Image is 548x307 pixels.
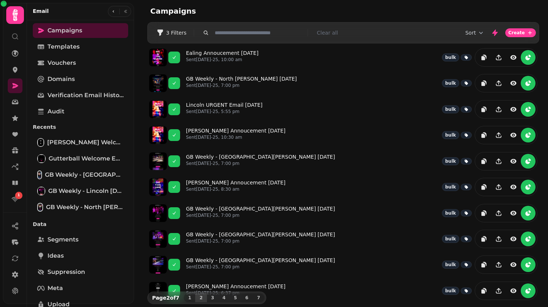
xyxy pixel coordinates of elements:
button: 1 [184,293,196,302]
button: duplicate [477,257,491,272]
button: Share campaign preview [491,180,506,194]
button: reports [521,50,535,65]
div: bulk [442,183,459,191]
p: Recents [33,120,128,134]
span: 4 [221,296,227,300]
button: Sort [465,29,485,36]
a: Verification email history [33,88,128,103]
p: Sent [DATE]-25, 7:00 pm [186,82,297,88]
button: reports [521,76,535,91]
p: Sent [DATE]-25, 7:00 pm [186,264,335,270]
div: bulk [442,53,459,61]
img: aHR0cHM6Ly9zdGFtcGVkZS1zZXJ2aWNlLXByb2QtdGVtcGxhdGUtcHJldmlld3MuczMuZXUtd2VzdC0xLmFtYXpvbmF3cy5jb... [149,178,167,196]
button: Share campaign preview [491,128,506,142]
button: view [506,206,521,220]
a: [PERSON_NAME] Annoucement [DATE]Sent[DATE]-25, 6:37 pm [186,283,285,299]
span: GB Weekly - North [PERSON_NAME] [DATE] [46,203,124,212]
span: [PERSON_NAME] Welcome Email [47,138,124,147]
button: view [506,128,521,142]
button: duplicate [477,154,491,169]
button: view [506,102,521,117]
span: Audit [48,107,64,116]
a: GB Weekly - [GEOGRAPHIC_DATA][PERSON_NAME] [DATE]Sent[DATE]-25, 7:00 pm [186,153,335,169]
a: Audit [33,104,128,119]
a: GB Weekly - [GEOGRAPHIC_DATA][PERSON_NAME] [DATE]Sent[DATE]-25, 7:00 pm [186,257,335,273]
div: bulk [442,287,459,295]
div: bulk [442,105,459,113]
button: reports [521,128,535,142]
a: Suppression [33,265,128,279]
p: Sent [DATE]-25, 10:30 am [186,134,285,140]
a: GB Weekly - [GEOGRAPHIC_DATA][PERSON_NAME] [DATE]Sent[DATE]-25, 7:00 pm [186,205,335,221]
img: Gutterball Welcome Email [38,155,45,162]
span: 1 [187,296,193,300]
a: Lincoln URGENT Email [DATE]Sent[DATE]-25, 5:55 pm [186,101,263,117]
img: aHR0cHM6Ly9zdGFtcGVkZS1zZXJ2aWNlLXByb2QtdGVtcGxhdGUtcHJldmlld3MuczMuZXUtd2VzdC0xLmFtYXpvbmF3cy5jb... [149,204,167,222]
img: GB Weekly - Lincoln 2nd September [38,187,45,195]
button: view [506,50,521,65]
a: Campaigns [33,23,128,38]
button: view [506,257,521,272]
p: Sent [DATE]-25, 6:37 pm [186,290,285,296]
div: bulk [442,157,459,165]
a: Ideas [33,248,128,263]
img: aHR0cHM6Ly9zdGFtcGVkZS1zZXJ2aWNlLXByb2QtdGVtcGxhdGUtcHJldmlld3MuczMuZXUtd2VzdC0xLmFtYXpvbmF3cy5jb... [149,100,167,118]
span: Gutterball Welcome Email [49,154,124,163]
button: duplicate [477,206,491,220]
button: duplicate [477,50,491,65]
div: bulk [442,79,459,87]
div: bulk [442,131,459,139]
h2: Email [33,7,49,15]
a: GB Weekly - North Shields 2nd SeptemberGB Weekly - [GEOGRAPHIC_DATA][PERSON_NAME] [DATE] [33,167,128,182]
button: Share campaign preview [491,206,506,220]
p: Sent [DATE]-25, 7:00 pm [186,160,335,166]
button: Share campaign preview [491,154,506,169]
a: Domains [33,72,128,87]
span: Campaigns [48,26,82,35]
button: Share campaign preview [491,232,506,246]
span: 3 Filters [166,30,186,35]
span: Segments [48,235,78,244]
p: Sent [DATE]-25, 7:00 pm [186,212,335,218]
img: aHR0cHM6Ly9zdGFtcGVkZS1zZXJ2aWNlLXByb2QtdGVtcGxhdGUtcHJldmlld3MuczMuZXUtd2VzdC0xLmFtYXpvbmF3cy5jb... [149,126,167,144]
a: 1 [8,192,22,207]
button: view [506,154,521,169]
button: Share campaign preview [491,102,506,117]
a: GB Weekly - North Shields 26th AugustGB Weekly - North [PERSON_NAME] [DATE] [33,200,128,215]
button: duplicate [477,283,491,298]
button: 4 [218,293,230,302]
button: duplicate [477,76,491,91]
img: aHR0cHM6Ly9zdGFtcGVkZS1zZXJ2aWNlLXByb2QtdGVtcGxhdGUtcHJldmlld3MuczMuZXUtd2VzdC0xLmFtYXpvbmF3cy5jb... [149,49,167,66]
a: [PERSON_NAME] Annoucement [DATE]Sent[DATE]-25, 8:30 am [186,179,285,195]
p: Sent [DATE]-25, 7:00 pm [186,238,335,244]
p: Data [33,218,128,231]
button: Share campaign preview [491,50,506,65]
span: Suppression [48,268,85,276]
p: Sent [DATE]-25, 10:00 am [186,57,259,63]
button: Clear all [317,29,338,36]
a: GB Weekly - [GEOGRAPHIC_DATA][PERSON_NAME] [DATE]Sent[DATE]-25, 7:00 pm [186,231,335,247]
button: reports [521,154,535,169]
span: 6 [244,296,250,300]
button: view [506,180,521,194]
p: Sent [DATE]-25, 8:30 am [186,186,285,192]
span: 2 [198,296,204,300]
a: Ealing Annoucement [DATE]Sent[DATE]-25, 10:00 am [186,49,259,66]
button: 5 [229,293,241,302]
button: reports [521,232,535,246]
button: reports [521,283,535,298]
button: 6 [241,293,253,302]
img: aHR0cHM6Ly9zdGFtcGVkZS1zZXJ2aWNlLXByb2QtdGVtcGxhdGUtcHJldmlld3MuczMuZXUtd2VzdC0xLmFtYXpvbmF3cy5jb... [149,152,167,170]
button: Share campaign preview [491,76,506,91]
button: 3 Filters [151,27,192,39]
a: Templates [33,39,128,54]
button: Create [505,28,536,37]
a: Gutterball Welcome EmailGutterball Welcome Email [33,151,128,166]
div: bulk [442,261,459,269]
span: 7 [256,296,261,300]
img: aHR0cHM6Ly9zdGFtcGVkZS1zZXJ2aWNlLXByb2QtdGVtcGxhdGUtcHJldmlld3MuczMuZXUtd2VzdC0xLmFtYXpvbmF3cy5jb... [149,74,167,92]
span: Ideas [48,251,64,260]
a: Segments [33,232,128,247]
p: Page 2 of 7 [149,294,182,301]
button: reports [521,102,535,117]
